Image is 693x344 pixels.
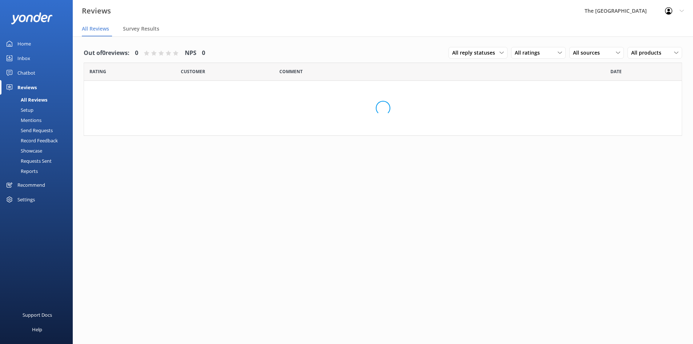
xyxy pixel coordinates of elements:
[202,48,205,58] h4: 0
[4,146,42,156] div: Showcase
[4,146,73,156] a: Showcase
[573,49,604,57] span: All sources
[84,48,130,58] h4: Out of 0 reviews:
[4,115,73,125] a: Mentions
[4,95,47,105] div: All Reviews
[17,192,35,207] div: Settings
[32,322,42,337] div: Help
[17,51,30,66] div: Inbox
[610,68,622,75] span: Date
[82,25,109,32] span: All Reviews
[135,48,138,58] h4: 0
[4,166,38,176] div: Reports
[17,80,37,95] div: Reviews
[4,156,52,166] div: Requests Sent
[4,125,53,135] div: Send Requests
[82,5,111,17] h3: Reviews
[4,115,41,125] div: Mentions
[4,125,73,135] a: Send Requests
[279,68,303,75] span: Question
[4,95,73,105] a: All Reviews
[4,135,58,146] div: Record Feedback
[17,178,45,192] div: Recommend
[452,49,499,57] span: All reply statuses
[17,66,35,80] div: Chatbot
[123,25,159,32] span: Survey Results
[181,68,205,75] span: Date
[4,135,73,146] a: Record Feedback
[4,105,73,115] a: Setup
[185,48,196,58] h4: NPS
[4,166,73,176] a: Reports
[4,105,33,115] div: Setup
[89,68,106,75] span: Date
[631,49,666,57] span: All products
[11,12,53,24] img: yonder-white-logo.png
[17,36,31,51] div: Home
[4,156,73,166] a: Requests Sent
[515,49,544,57] span: All ratings
[23,308,52,322] div: Support Docs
